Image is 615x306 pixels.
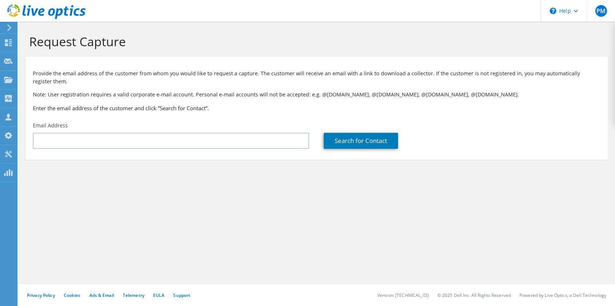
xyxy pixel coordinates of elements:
[595,5,607,17] span: PM
[324,133,398,149] a: Search for Contact
[33,91,600,99] p: Note: User registration requires a valid corporate e-mail account. Personal e-mail accounts will ...
[27,292,55,298] a: Privacy Policy
[153,292,164,298] a: EULA
[377,292,429,298] li: Version: [TECHNICAL_ID]
[89,292,114,298] a: Ads & Email
[29,34,600,49] h1: Request Capture
[33,104,600,112] h3: Enter the email address of the customer and click “Search for Contact”.
[173,292,190,298] a: Support
[123,292,144,298] a: Telemetry
[437,292,511,298] li: © 2025 Dell Inc. All Rights Reserved
[33,122,68,129] label: Email Address
[550,8,556,14] svg: \n
[64,292,81,298] a: Cookies
[33,69,600,86] p: Provide the email address of the customer from whom you would like to request a capture. The cust...
[519,292,606,298] li: Powered by Live Optics, a Dell Technology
